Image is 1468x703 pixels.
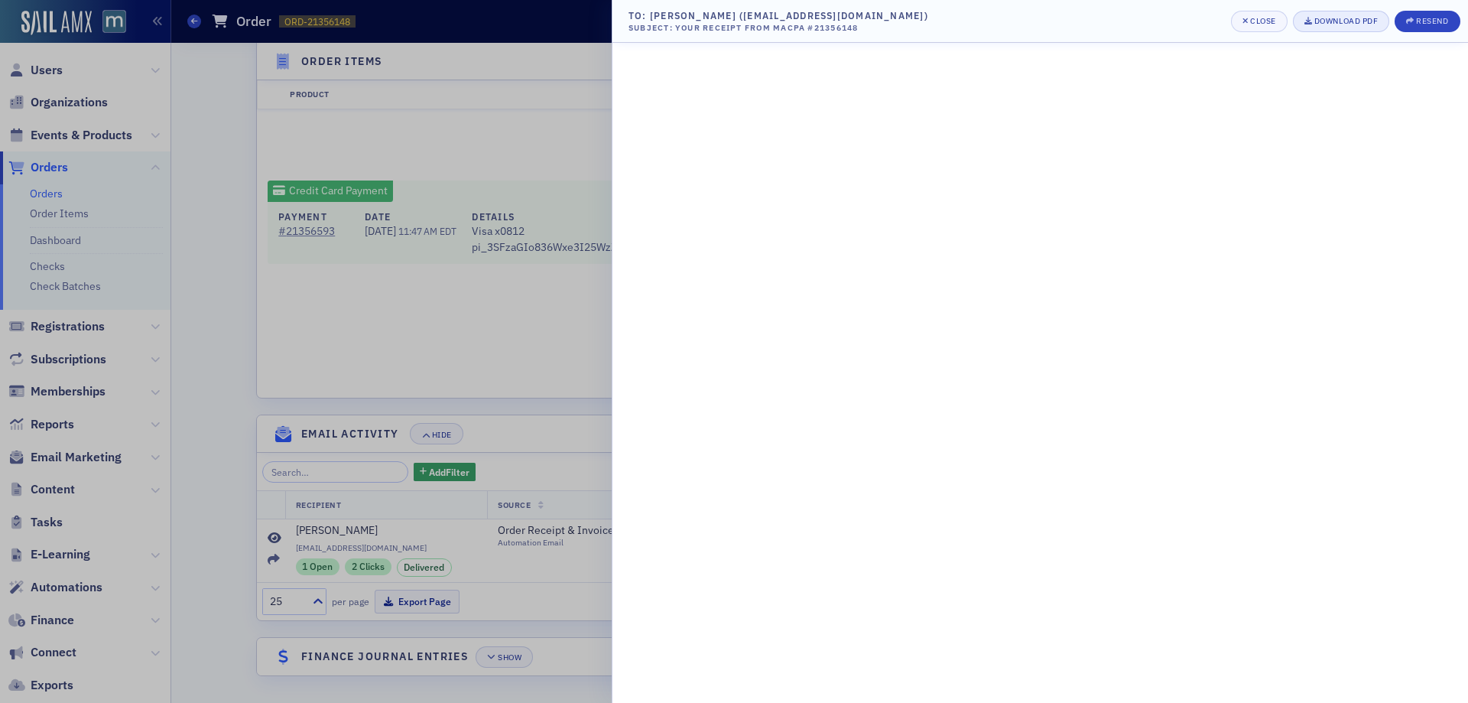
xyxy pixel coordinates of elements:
iframe: To enrich screen reader interactions, please activate Accessibility in Grammarly extension settings [612,43,1468,703]
div: To: [PERSON_NAME] ([EMAIL_ADDRESS][DOMAIN_NAME]) [628,8,928,22]
button: Close [1231,11,1288,32]
a: Download PDF [1293,11,1389,32]
button: Resend [1395,11,1460,32]
div: Download PDF [1314,17,1378,25]
div: Close [1250,17,1276,25]
div: Subject: Your Receipt from MACPA #21356148 [628,22,928,34]
div: Resend [1416,17,1448,25]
